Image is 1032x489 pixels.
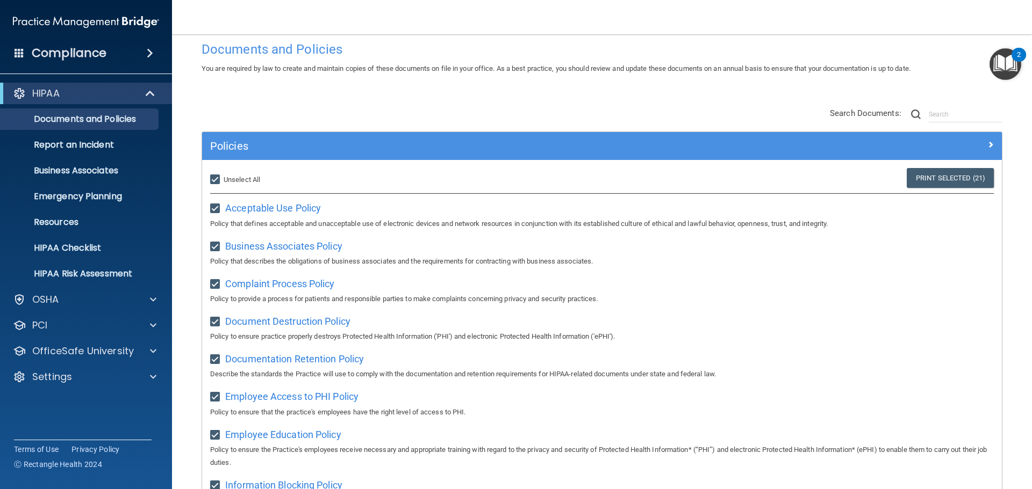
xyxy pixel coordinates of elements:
p: Policy to provide a process for patients and responsible parties to make complaints concerning pr... [210,293,994,305]
p: Policy that defines acceptable and unacceptable use of electronic devices and network resources i... [210,217,994,230]
p: Report an Incident [7,140,154,150]
span: Employee Access to PHI Policy [225,391,359,402]
p: Resources [7,217,154,228]
p: Documents and Policies [7,114,154,125]
p: Emergency Planning [7,191,154,202]
h4: Compliance [32,46,106,61]
a: Print Selected (21) [907,168,994,188]
p: Settings [32,370,72,383]
span: You are required by law to create and maintain copies of these documents on file in your office. ... [202,64,911,72]
span: Document Destruction Policy [225,316,350,327]
button: Open Resource Center, 2 new notifications [990,48,1021,80]
span: Unselect All [224,176,260,184]
a: OSHA [13,293,156,306]
iframe: Drift Widget Chat Controller [846,413,1019,456]
p: OfficeSafe University [32,345,134,357]
span: Business Associates Policy [225,240,342,252]
p: PCI [32,319,47,332]
span: Ⓒ Rectangle Health 2024 [14,459,102,470]
input: Search [929,106,1002,122]
span: Complaint Process Policy [225,278,334,289]
p: Policy to ensure practice properly destroys Protected Health Information ('PHI') and electronic P... [210,330,994,343]
p: HIPAA Checklist [7,243,154,253]
p: Policy to ensure that the practice's employees have the right level of access to PHI. [210,406,994,419]
div: 2 [1017,55,1021,69]
img: PMB logo [13,11,159,33]
a: Privacy Policy [71,444,120,455]
p: Describe the standards the Practice will use to comply with the documentation and retention requi... [210,368,994,381]
a: OfficeSafe University [13,345,156,357]
p: Policy to ensure the Practice's employees receive necessary and appropriate training with regard ... [210,443,994,469]
a: PCI [13,319,156,332]
span: Employee Education Policy [225,429,341,440]
a: Policies [210,137,994,155]
a: HIPAA [13,87,156,100]
p: OSHA [32,293,59,306]
h5: Policies [210,140,794,152]
p: Business Associates [7,165,154,176]
h4: Documents and Policies [202,42,1002,56]
span: Documentation Retention Policy [225,353,364,364]
a: Settings [13,370,156,383]
a: Terms of Use [14,444,59,455]
img: ic-search.3b580494.png [911,110,921,119]
p: HIPAA Risk Assessment [7,268,154,279]
p: Policy that describes the obligations of business associates and the requirements for contracting... [210,255,994,268]
span: Acceptable Use Policy [225,202,321,214]
span: Search Documents: [830,108,901,118]
p: HIPAA [32,87,60,100]
input: Unselect All [210,176,223,184]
